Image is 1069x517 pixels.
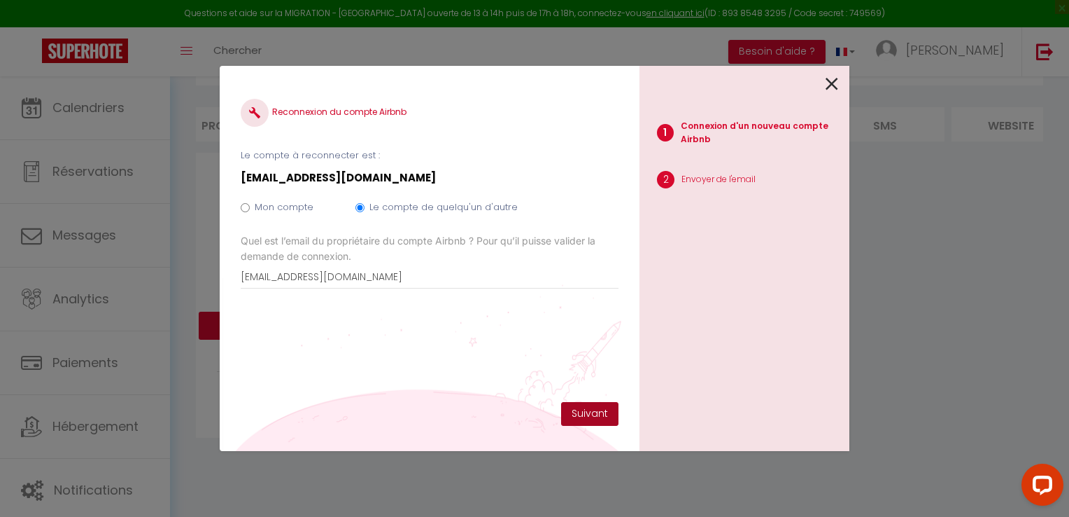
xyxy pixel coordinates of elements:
p: [EMAIL_ADDRESS][DOMAIN_NAME] [241,170,618,186]
iframe: LiveChat chat widget [1010,458,1069,517]
label: Quel est l’email du propriétaire du compte Airbnb ? Pour qu’il puisse valider la demande de conne... [241,233,618,264]
span: 2 [657,171,674,188]
h4: Reconnexion du compte Airbnb [241,99,618,127]
p: Le compte à reconnecter est : [241,149,618,163]
p: Envoyer de l'email [681,173,756,186]
span: 1 [657,124,674,142]
p: Connexion d'un nouveau compte Airbnb [681,120,850,146]
label: Le compte de quelqu'un d'autre [369,200,518,214]
button: Suivant [561,402,618,426]
label: Mon compte [255,200,313,214]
